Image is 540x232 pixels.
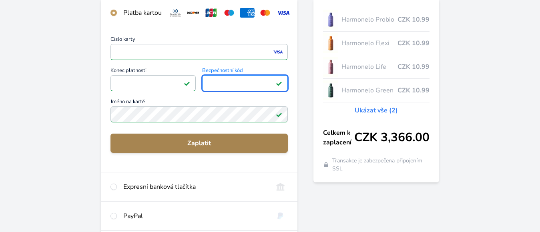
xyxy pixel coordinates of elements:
[323,128,354,147] span: Celkem k zaplacení
[273,182,288,192] img: onlineBanking_CZ.svg
[354,130,430,145] span: CZK 3,366.00
[258,8,273,18] img: mc.svg
[206,78,284,89] iframe: Iframe pro bezpečnostní kód
[123,8,162,18] div: Platba kartou
[222,8,237,18] img: maestro.svg
[273,211,288,221] img: paypal.svg
[110,106,288,122] input: Jméno na kartěPlatné pole
[204,8,219,18] img: jcb.svg
[341,15,398,24] span: Harmonelo Probio
[184,80,190,86] img: Platné pole
[240,8,255,18] img: amex.svg
[168,8,183,18] img: diners.svg
[355,106,398,115] a: Ukázat vše (2)
[202,68,288,75] span: Bezpečnostní kód
[273,48,283,56] img: visa
[323,10,338,30] img: CLEAN_PROBIO_se_stinem_x-lo.jpg
[341,62,398,72] span: Harmonelo Life
[110,68,196,75] span: Konec platnosti
[110,134,288,153] button: Zaplatit
[323,80,338,100] img: CLEAN_GREEN_se_stinem_x-lo.jpg
[276,80,282,86] img: Platné pole
[323,33,338,53] img: CLEAN_FLEXI_se_stinem_x-hi_(1)-lo.jpg
[114,78,193,89] iframe: Iframe pro datum vypršení platnosti
[323,57,338,77] img: CLEAN_LIFE_se_stinem_x-lo.jpg
[397,62,430,72] span: CZK 10.99
[114,46,285,58] iframe: Iframe pro číslo karty
[123,182,267,192] div: Expresní banková tlačítka
[186,8,201,18] img: discover.svg
[117,138,282,148] span: Zaplatit
[110,99,288,106] span: Jméno na kartě
[397,86,430,95] span: CZK 10.99
[276,8,291,18] img: visa.svg
[341,86,398,95] span: Harmonelo Green
[110,37,288,44] span: Číslo karty
[341,38,398,48] span: Harmonelo Flexi
[397,15,430,24] span: CZK 10.99
[397,38,430,48] span: CZK 10.99
[276,111,282,118] img: Platné pole
[123,211,267,221] div: PayPal
[332,157,430,173] span: Transakce je zabezpečena připojením SSL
